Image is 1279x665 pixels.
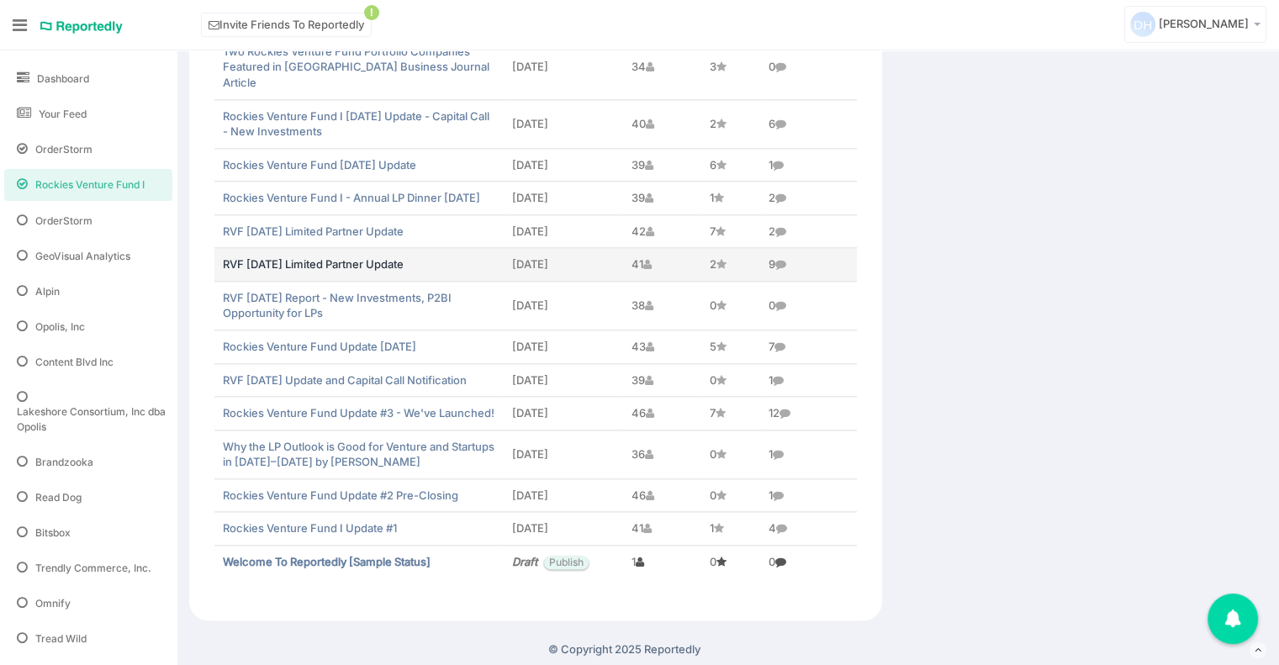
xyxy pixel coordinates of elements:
a: Rockies Venture Fund [DATE] Update [223,158,416,172]
td: 41 [623,248,701,282]
a: Omnify [4,588,172,619]
td: 0 [760,34,857,99]
a: Dashboard [4,63,172,94]
td: [DATE] [504,512,623,546]
a: OrderStorm [4,134,172,165]
td: 0 [701,363,760,397]
td: 9 [760,248,857,282]
td: 39 [623,182,701,215]
a: Rockies Venture Fund I Update #1 [223,521,397,535]
td: [DATE] [504,214,623,248]
span: GeoVisual Analytics [35,249,130,263]
i: Draft [512,555,537,568]
td: 1 [701,512,760,546]
a: OrderStorm [4,205,172,236]
a: Two Rockies Venture Fund Portfolio Companies Featured in [GEOGRAPHIC_DATA] Business Journal Article [223,45,489,89]
td: 1 [760,148,857,182]
span: Brandzooka [35,455,93,469]
span: Lakeshore Consortium, Inc dba Opolis [17,404,172,433]
td: 7 [760,330,857,364]
img: svg+xml;base64,PD94bWwgdmVyc2lvbj0iMS4wIiBlbmNvZGluZz0iVVRGLTgiPz4KICAgICAg%0APHN2ZyB2ZXJzaW9uPSI... [1130,12,1155,37]
a: Trendly Commerce, Inc. [4,552,172,583]
span: Content Blvd Inc [35,355,114,369]
td: 1 [701,182,760,215]
td: 4 [760,512,857,546]
td: [DATE] [504,430,623,478]
a: RVF [DATE] Limited Partner Update [223,257,404,271]
td: 7 [701,214,760,248]
td: 38 [623,281,701,330]
td: 39 [623,363,701,397]
td: [DATE] [504,34,623,99]
td: 43 [623,330,701,364]
td: 42 [623,214,701,248]
a: Lakeshore Consortium, Inc dba Opolis [4,382,172,441]
td: [DATE] [504,478,623,512]
a: Reportedly [40,13,124,41]
a: [PERSON_NAME] [1124,6,1266,43]
a: Publish [544,556,589,569]
td: [DATE] [504,148,623,182]
span: Dashboard [37,71,89,86]
td: [DATE] [504,363,623,397]
td: 46 [623,478,701,512]
a: Alpin [4,276,172,307]
td: 7 [701,397,760,430]
td: 5 [701,330,760,364]
a: Invite Friends To Reportedly! [201,13,372,37]
span: Your Feed [39,107,87,121]
a: Rockies Venture Fund I [4,169,172,200]
td: 0 [701,430,760,478]
td: 39 [623,148,701,182]
td: 36 [623,430,701,478]
td: 6 [701,148,760,182]
td: 2 [701,99,760,148]
span: Omnify [35,596,71,610]
span: Trendly Commerce, Inc. [35,561,151,575]
td: 2 [760,214,857,248]
a: Your Feed [4,98,172,129]
td: 0 [760,545,857,578]
a: RVF [DATE] Limited Partner Update [223,224,404,238]
a: Rockies Venture Fund I [DATE] Update - Capital Call - New Investments [223,109,489,139]
td: 1 [623,545,701,578]
span: OrderStorm [35,214,92,228]
td: 6 [760,99,857,148]
a: Rockies Venture Fund Update #2 Pre-Closing [223,488,458,502]
span: ! [364,5,379,20]
td: [DATE] [504,182,623,215]
a: Content Blvd Inc [4,346,172,377]
span: Tread Wild [35,631,87,646]
td: [DATE] [504,281,623,330]
td: 0 [760,281,857,330]
a: Brandzooka [4,446,172,478]
a: Welcome To Reportedly [Sample Status] [223,555,431,568]
td: 0 [701,281,760,330]
td: 12 [760,397,857,430]
a: Rockies Venture Fund I - Annual LP Dinner [DATE] [223,191,480,204]
td: 1 [760,430,857,478]
span: [PERSON_NAME] [1159,17,1249,30]
td: 46 [623,397,701,430]
a: Why the LP Outlook is Good for Venture and Startups in [DATE]–[DATE] by [PERSON_NAME] [223,440,494,469]
a: Bitsbox [4,517,172,548]
span: Opolis, Inc [35,319,85,334]
span: OrderStorm [35,142,92,156]
td: [DATE] [504,330,623,364]
a: Rockies Venture Fund Update #3 - We've Launched! [223,406,494,420]
a: GeoVisual Analytics [4,240,172,272]
td: 1 [760,478,857,512]
td: 0 [701,478,760,512]
a: Read Dog [4,482,172,513]
a: Rockies Venture Fund Update [DATE] [223,340,416,353]
td: 0 [701,545,760,578]
td: 40 [623,99,701,148]
td: 3 [701,34,760,99]
td: 41 [623,512,701,546]
td: [DATE] [504,99,623,148]
span: Read Dog [35,490,82,504]
a: Tread Wild [4,623,172,654]
a: RVF [DATE] Update and Capital Call Notification [223,373,467,387]
td: 34 [623,34,701,99]
span: Rockies Venture Fund I [35,177,145,192]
